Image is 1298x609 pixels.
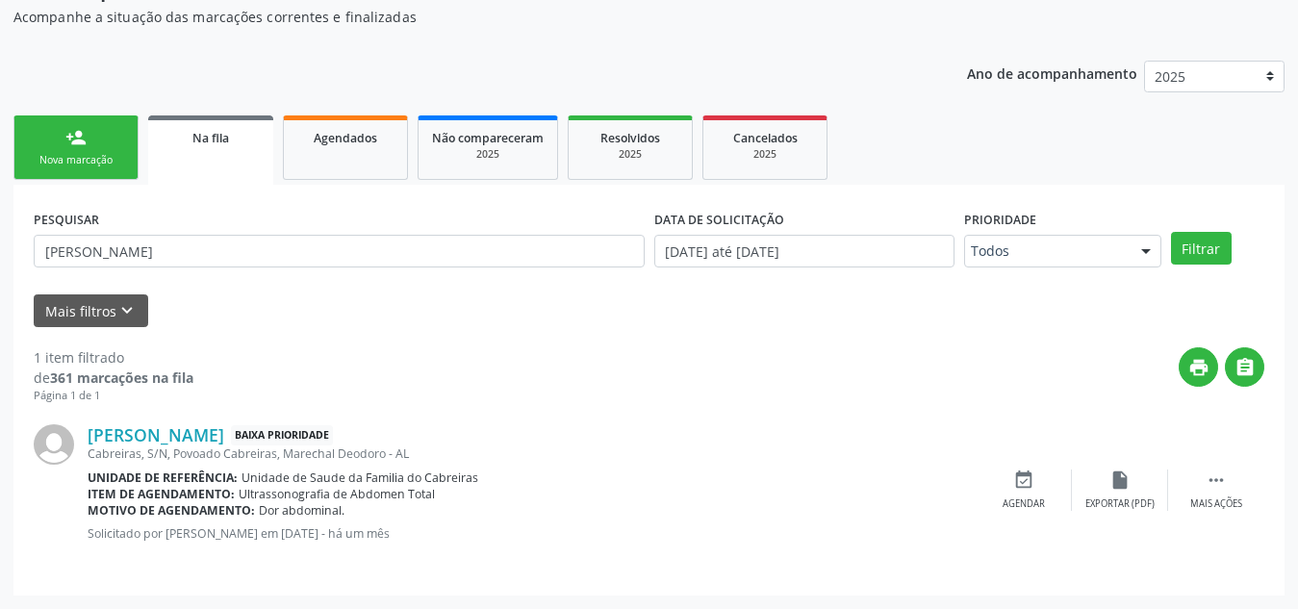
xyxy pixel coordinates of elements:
p: Acompanhe a situação das marcações correntes e finalizadas [13,7,904,27]
span: Todos [971,241,1122,261]
strong: 361 marcações na fila [50,368,193,387]
button:  [1225,347,1264,387]
b: Item de agendamento: [88,486,235,502]
label: Prioridade [964,205,1036,235]
div: Exportar (PDF) [1085,497,1155,511]
span: Unidade de Saude da Familia do Cabreiras [242,469,478,486]
div: de [34,368,193,388]
div: Página 1 de 1 [34,388,193,404]
span: Cancelados [733,130,798,146]
span: Agendados [314,130,377,146]
i: insert_drive_file [1109,469,1131,491]
input: Nome, CNS [34,235,645,267]
button: Mais filtroskeyboard_arrow_down [34,294,148,328]
i:  [1206,469,1227,491]
span: Na fila [192,130,229,146]
div: Mais ações [1190,497,1242,511]
label: PESQUISAR [34,205,99,235]
span: Resolvidos [600,130,660,146]
i: keyboard_arrow_down [116,300,138,321]
label: DATA DE SOLICITAÇÃO [654,205,784,235]
i: event_available [1013,469,1034,491]
p: Solicitado por [PERSON_NAME] em [DATE] - há um mês [88,525,976,542]
div: 1 item filtrado [34,347,193,368]
p: Ano de acompanhamento [967,61,1137,85]
a: [PERSON_NAME] [88,424,224,445]
input: Selecione um intervalo [654,235,954,267]
div: person_add [65,127,87,148]
button: Filtrar [1171,232,1232,265]
button: print [1179,347,1218,387]
div: Cabreiras, S/N, Povoado Cabreiras, Marechal Deodoro - AL [88,445,976,462]
img: img [34,424,74,465]
div: Nova marcação [28,153,124,167]
div: Agendar [1003,497,1045,511]
div: 2025 [582,147,678,162]
b: Motivo de agendamento: [88,502,255,519]
i:  [1234,357,1256,378]
div: 2025 [432,147,544,162]
span: Baixa Prioridade [231,425,333,445]
b: Unidade de referência: [88,469,238,486]
i: print [1188,357,1209,378]
span: Dor abdominal. [259,502,344,519]
span: Ultrassonografia de Abdomen Total [239,486,435,502]
div: 2025 [717,147,813,162]
span: Não compareceram [432,130,544,146]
